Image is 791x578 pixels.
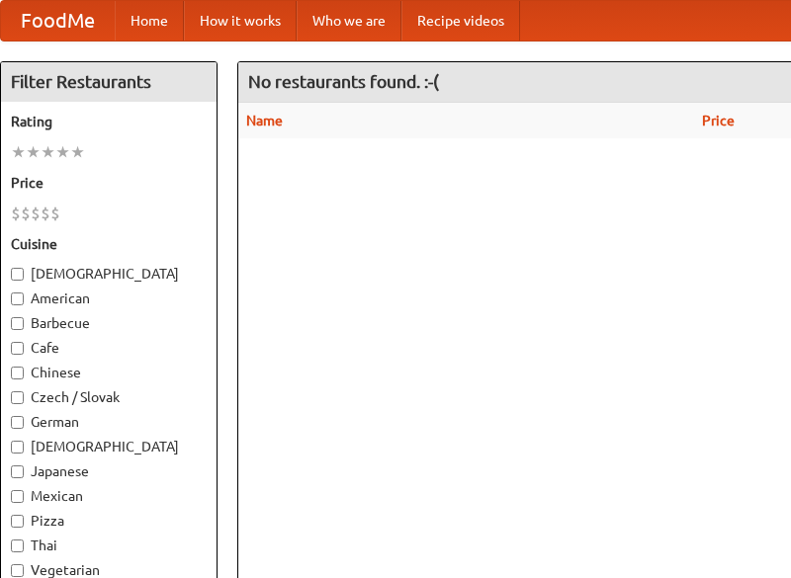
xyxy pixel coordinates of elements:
label: Cafe [11,338,207,358]
input: Thai [11,539,24,552]
label: Thai [11,536,207,555]
input: Mexican [11,490,24,503]
input: Japanese [11,465,24,478]
input: Chinese [11,367,24,379]
li: $ [21,203,31,224]
li: $ [11,203,21,224]
a: How it works [184,1,297,41]
input: Czech / Slovak [11,391,24,404]
a: Home [115,1,184,41]
li: ★ [70,141,85,163]
label: Czech / Slovak [11,387,207,407]
li: ★ [11,141,26,163]
a: Name [246,113,283,128]
a: Who we are [297,1,401,41]
a: Recipe videos [401,1,520,41]
li: $ [50,203,60,224]
input: [DEMOGRAPHIC_DATA] [11,441,24,454]
input: [DEMOGRAPHIC_DATA] [11,268,24,281]
input: German [11,416,24,429]
a: Price [702,113,735,128]
label: [DEMOGRAPHIC_DATA] [11,437,207,456]
li: $ [41,203,50,224]
h5: Cuisine [11,234,207,254]
input: Cafe [11,342,24,355]
label: German [11,412,207,432]
input: Barbecue [11,317,24,330]
a: FoodMe [1,1,115,41]
input: Pizza [11,515,24,528]
h5: Rating [11,112,207,131]
label: Japanese [11,461,207,481]
li: ★ [41,141,55,163]
h4: Filter Restaurants [1,62,217,102]
li: ★ [26,141,41,163]
input: American [11,292,24,305]
label: American [11,289,207,308]
h5: Price [11,173,207,193]
label: Barbecue [11,313,207,333]
label: [DEMOGRAPHIC_DATA] [11,264,207,284]
input: Vegetarian [11,564,24,577]
label: Chinese [11,363,207,382]
ng-pluralize: No restaurants found. :-( [248,72,439,91]
label: Pizza [11,511,207,531]
li: $ [31,203,41,224]
label: Mexican [11,486,207,506]
li: ★ [55,141,70,163]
